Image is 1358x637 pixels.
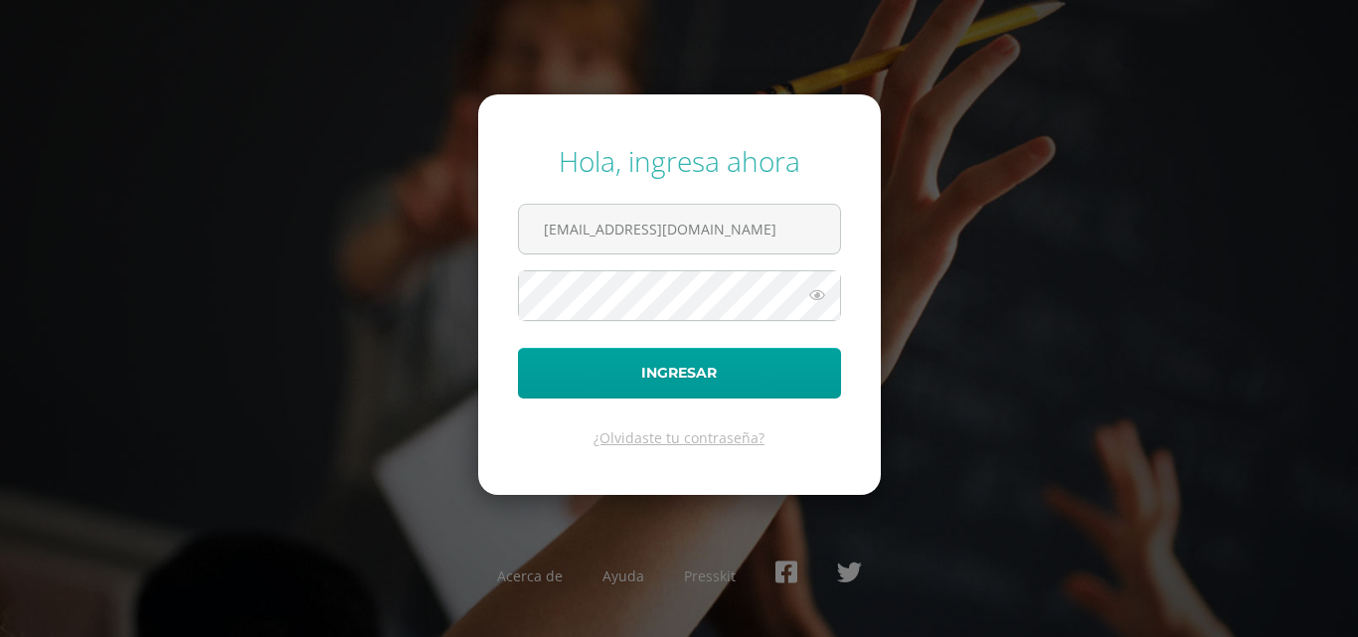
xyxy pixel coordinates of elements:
[602,566,644,585] a: Ayuda
[518,142,841,180] div: Hola, ingresa ahora
[497,566,563,585] a: Acerca de
[518,348,841,398] button: Ingresar
[684,566,736,585] a: Presskit
[594,428,764,447] a: ¿Olvidaste tu contraseña?
[519,205,840,253] input: Correo electrónico o usuario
